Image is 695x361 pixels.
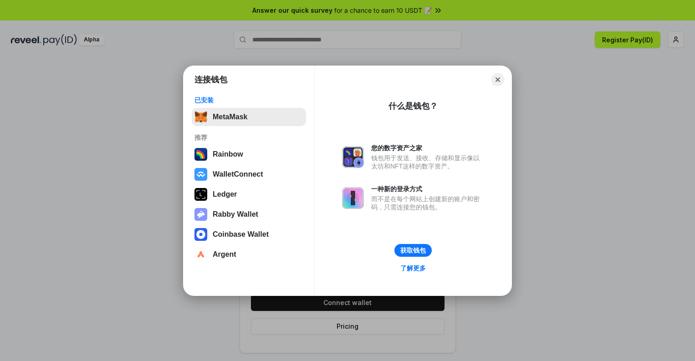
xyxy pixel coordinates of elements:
button: 获取钱包 [394,244,432,257]
div: 您的数字资产之家 [371,144,484,152]
div: Argent [213,250,236,259]
div: 什么是钱包？ [388,101,438,112]
img: svg+xml,%3Csvg%20width%3D%2228%22%20height%3D%2228%22%20viewBox%3D%220%200%2028%2028%22%20fill%3D... [194,248,207,261]
div: Rainbow [213,150,243,158]
img: svg+xml,%3Csvg%20xmlns%3D%22http%3A%2F%2Fwww.w3.org%2F2000%2Fsvg%22%20fill%3D%22none%22%20viewBox... [194,208,207,221]
div: 钱包用于发送、接收、存储和显示像以太坊和NFT这样的数字资产。 [371,154,484,170]
button: Close [491,73,504,86]
button: Rainbow [192,145,306,163]
button: Coinbase Wallet [192,225,306,244]
div: 获取钱包 [400,246,426,254]
a: 了解更多 [395,262,431,274]
img: svg+xml,%3Csvg%20xmlns%3D%22http%3A%2F%2Fwww.w3.org%2F2000%2Fsvg%22%20fill%3D%22none%22%20viewBox... [342,187,364,209]
img: svg+xml,%3Csvg%20width%3D%22120%22%20height%3D%22120%22%20viewBox%3D%220%200%20120%20120%22%20fil... [194,148,207,161]
button: MetaMask [192,108,306,126]
img: svg+xml,%3Csvg%20fill%3D%22none%22%20height%3D%2233%22%20viewBox%3D%220%200%2035%2033%22%20width%... [194,111,207,123]
button: Rabby Wallet [192,205,306,224]
div: MetaMask [213,113,247,121]
div: 一种新的登录方式 [371,185,484,193]
div: 而不是在每个网站上创建新的账户和密码，只需连接您的钱包。 [371,195,484,211]
div: 已安装 [194,96,303,104]
div: Ledger [213,190,237,198]
div: 推荐 [194,133,303,142]
img: svg+xml,%3Csvg%20width%3D%2228%22%20height%3D%2228%22%20viewBox%3D%220%200%2028%2028%22%20fill%3D... [194,168,207,181]
button: Argent [192,245,306,264]
div: Rabby Wallet [213,210,258,219]
img: svg+xml,%3Csvg%20xmlns%3D%22http%3A%2F%2Fwww.w3.org%2F2000%2Fsvg%22%20width%3D%2228%22%20height%3... [194,188,207,201]
button: WalletConnect [192,165,306,183]
img: svg+xml,%3Csvg%20width%3D%2228%22%20height%3D%2228%22%20viewBox%3D%220%200%2028%2028%22%20fill%3D... [194,228,207,241]
img: svg+xml,%3Csvg%20xmlns%3D%22http%3A%2F%2Fwww.w3.org%2F2000%2Fsvg%22%20fill%3D%22none%22%20viewBox... [342,146,364,168]
div: WalletConnect [213,170,263,178]
button: Ledger [192,185,306,203]
h1: 连接钱包 [194,74,227,85]
div: 了解更多 [400,264,426,272]
div: Coinbase Wallet [213,230,269,239]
